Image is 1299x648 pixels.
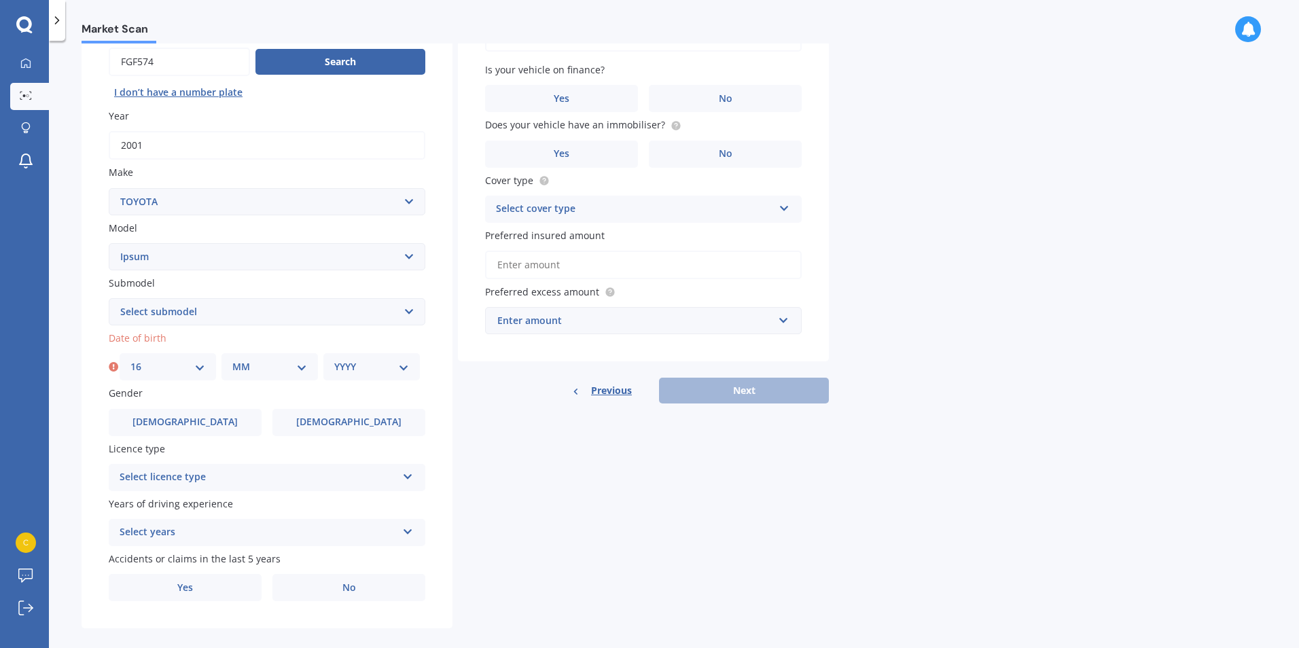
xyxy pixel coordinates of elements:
[496,201,773,217] div: Select cover type
[109,131,425,160] input: YYYY
[554,93,569,105] span: Yes
[109,497,233,510] span: Years of driving experience
[177,582,193,594] span: Yes
[109,331,166,344] span: Date of birth
[120,469,397,486] div: Select licence type
[485,174,533,187] span: Cover type
[485,119,665,132] span: Does your vehicle have an immobiliser?
[109,221,137,234] span: Model
[109,276,155,289] span: Submodel
[485,229,605,242] span: Preferred insured amount
[296,416,402,428] span: [DEMOGRAPHIC_DATA]
[485,63,605,76] span: Is your vehicle on finance?
[109,442,165,455] span: Licence type
[591,380,632,401] span: Previous
[485,285,599,298] span: Preferred excess amount
[132,416,238,428] span: [DEMOGRAPHIC_DATA]
[109,109,129,122] span: Year
[554,148,569,160] span: Yes
[485,251,802,279] input: Enter amount
[82,22,156,41] span: Market Scan
[109,166,133,179] span: Make
[497,313,773,328] div: Enter amount
[109,552,281,565] span: Accidents or claims in the last 5 years
[719,148,732,160] span: No
[255,49,425,75] button: Search
[109,387,143,400] span: Gender
[16,533,36,553] img: f05af4e1c108b2a5d95ed00a1e4d3e5a
[342,582,356,594] span: No
[719,93,732,105] span: No
[120,524,397,541] div: Select years
[109,82,248,103] button: I don’t have a number plate
[109,48,250,76] input: Enter plate number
